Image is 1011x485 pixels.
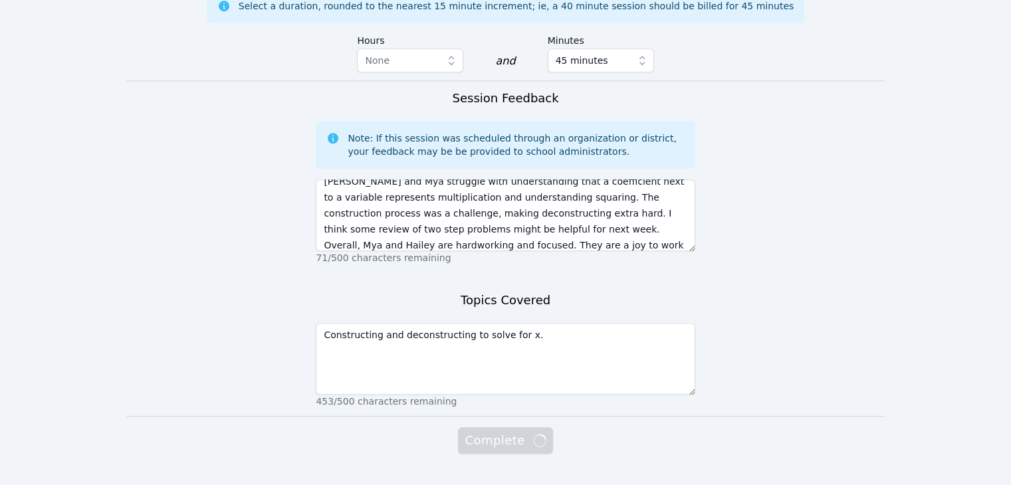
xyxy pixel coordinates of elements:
[365,55,390,66] span: None
[548,29,654,48] label: Minutes
[458,427,552,454] button: Complete
[357,48,463,72] button: None
[461,291,550,310] h3: Topics Covered
[556,52,608,68] span: 45 minutes
[465,431,546,450] span: Complete
[548,48,654,72] button: 45 minutes
[452,89,558,108] h3: Session Feedback
[495,53,515,69] div: and
[316,251,695,264] p: 71/500 characters remaining
[316,323,695,395] textarea: Constructing and deconstructing to solve for x.
[348,132,684,158] div: Note: If this session was scheduled through an organization or district, your feedback may be be ...
[357,29,463,48] label: Hours
[316,179,695,251] textarea: I began by reviewing order of operations for constructing. Both [PERSON_NAME] and Mya struggle wi...
[316,395,695,408] p: 453/500 characters remaining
